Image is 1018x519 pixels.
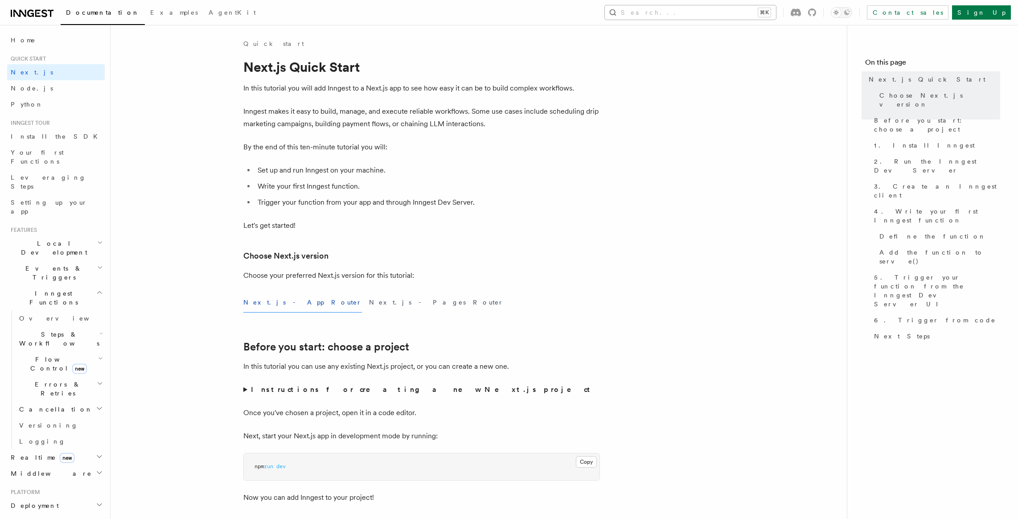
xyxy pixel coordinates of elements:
span: run [264,463,273,470]
p: By the end of this ten-minute tutorial you will: [243,141,600,153]
button: Flow Controlnew [16,351,105,376]
p: Inngest makes it easy to build, manage, and execute reliable workflows. Some use cases include sc... [243,105,600,130]
span: Platform [7,489,40,496]
span: Next Steps [874,332,930,341]
span: Documentation [66,9,140,16]
span: 3. Create an Inngest client [874,182,1000,200]
span: Choose Next.js version [879,91,1000,109]
span: new [72,364,87,374]
kbd: ⌘K [758,8,771,17]
span: Define the function [879,232,986,241]
span: Inngest tour [7,119,50,127]
span: Quick start [7,55,46,62]
summary: Instructions for creating a new Next.js project [243,383,600,396]
button: Errors & Retries [16,376,105,401]
span: 5. Trigger your function from the Inngest Dev Server UI [874,273,1000,309]
a: Choose Next.js version [243,250,328,262]
span: Setting up your app [11,199,87,215]
a: Home [7,32,105,48]
h1: Next.js Quick Start [243,59,600,75]
a: Contact sales [867,5,948,20]
a: Your first Functions [7,144,105,169]
a: 3. Create an Inngest client [870,178,1000,203]
span: Steps & Workflows [16,330,99,348]
p: Choose your preferred Next.js version for this tutorial: [243,269,600,282]
a: Choose Next.js version [876,87,1000,112]
span: 4. Write your first Inngest function [874,207,1000,225]
a: Sign Up [952,5,1011,20]
a: 6. Trigger from code [870,312,1000,328]
a: Before you start: choose a project [870,112,1000,137]
p: In this tutorial you can use any existing Next.js project, or you can create a new one. [243,360,600,373]
a: Add the function to serve() [876,244,1000,269]
a: Node.js [7,80,105,96]
a: Next.js Quick Start [865,71,1000,87]
button: Next.js - App Router [243,292,362,313]
span: Cancellation [16,405,93,414]
p: Once you've chosen a project, open it in a code editor. [243,407,600,419]
a: AgentKit [203,3,261,24]
a: Examples [145,3,203,24]
span: Logging [19,438,66,445]
a: Quick start [243,39,304,48]
div: Inngest Functions [7,310,105,449]
a: Logging [16,433,105,449]
p: Let's get started! [243,219,600,232]
button: Deployment [7,498,105,514]
span: npm [254,463,264,470]
span: Examples [150,9,198,16]
button: Realtimenew [7,449,105,465]
button: Local Development [7,235,105,260]
span: Features [7,227,37,234]
a: Next Steps [870,328,1000,344]
span: Python [11,101,43,108]
a: Before you start: choose a project [243,341,409,353]
a: Leveraging Steps [7,169,105,194]
span: Before you start: choose a project [874,116,1000,134]
p: In this tutorial you will add Inngest to a Next.js app to see how easy it can be to build complex... [243,82,600,95]
span: Inngest Functions [7,289,96,307]
a: Next.js [7,64,105,80]
span: Overview [19,315,111,322]
a: 2. Run the Inngest Dev Server [870,153,1000,178]
span: AgentKit [209,9,256,16]
span: 6. Trigger from code [874,316,996,325]
span: Middleware [7,469,92,478]
li: Write your first Inngest function. [255,180,600,193]
span: new [60,453,74,463]
span: Deployment [7,501,59,510]
a: Python [7,96,105,112]
a: Install the SDK [7,128,105,144]
span: Local Development [7,239,97,257]
span: Events & Triggers [7,264,97,282]
span: 1. Install Inngest [874,141,975,150]
p: Now you can add Inngest to your project! [243,491,600,504]
span: dev [276,463,286,470]
span: Flow Control [16,355,98,373]
a: 4. Write your first Inngest function [870,203,1000,228]
span: Leveraging Steps [11,174,86,190]
span: Your first Functions [11,149,64,165]
span: Realtime [7,453,74,462]
a: Setting up your app [7,194,105,219]
span: Install the SDK [11,133,103,140]
span: 2. Run the Inngest Dev Server [874,157,1000,175]
li: Trigger your function from your app and through Inngest Dev Server. [255,196,600,209]
a: Versioning [16,417,105,433]
button: Middleware [7,465,105,482]
button: Cancellation [16,401,105,417]
h4: On this page [865,57,1000,71]
button: Toggle dark mode [831,7,852,18]
button: Inngest Functions [7,285,105,310]
a: Define the function [876,228,1000,244]
span: Next.js [11,69,53,76]
li: Set up and run Inngest on your machine. [255,164,600,177]
span: Next.js Quick Start [869,75,985,84]
button: Search...⌘K [605,5,776,20]
span: Add the function to serve() [879,248,1000,266]
a: Documentation [61,3,145,25]
span: Versioning [19,422,78,429]
span: Home [11,36,36,45]
button: Copy [576,456,597,468]
p: Next, start your Next.js app in development mode by running: [243,430,600,442]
